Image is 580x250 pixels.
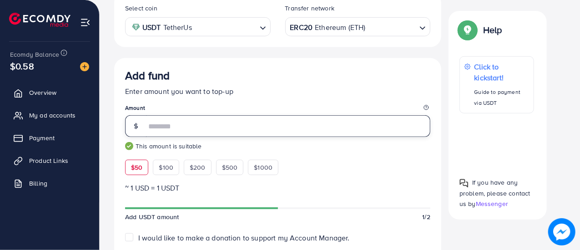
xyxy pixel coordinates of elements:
a: Billing [7,174,92,192]
div: Search for option [285,17,431,36]
span: Overview [29,88,56,97]
img: image [80,62,89,71]
a: My ad accounts [7,106,92,124]
div: Search for option [125,17,271,36]
img: menu [80,17,91,28]
h3: Add fund [125,69,170,82]
span: $0.58 [10,59,34,73]
small: This amount is suitable [125,142,430,151]
a: Payment [7,129,92,147]
strong: ERC20 [290,21,313,34]
a: Overview [7,83,92,102]
label: Select coin [125,4,157,13]
img: Popup guide [459,178,469,187]
span: Ethereum (ETH) [315,21,365,34]
span: Payment [29,133,55,142]
p: Click to kickstart! [474,61,529,83]
span: 1/2 [423,212,430,221]
span: $50 [131,163,142,172]
span: $1000 [254,163,272,172]
img: Popup guide [459,22,476,38]
span: Ecomdy Balance [10,50,59,59]
img: image [550,220,574,244]
p: Guide to payment via USDT [474,87,529,108]
span: My ad accounts [29,111,76,120]
span: Billing [29,179,47,188]
p: Enter amount you want to top-up [125,86,430,97]
legend: Amount [125,104,430,115]
span: $200 [190,163,206,172]
a: Product Links [7,152,92,170]
p: ~ 1 USD = 1 USDT [125,182,430,193]
span: If you have any problem, please contact us by [459,178,530,208]
label: Transfer network [285,4,335,13]
span: $500 [222,163,238,172]
input: Search for option [195,20,256,34]
img: guide [125,142,133,150]
input: Search for option [367,20,416,34]
span: Messenger [476,199,508,208]
span: I would like to make a donation to support my Account Manager. [138,233,350,243]
span: Product Links [29,156,68,165]
img: coin [132,23,140,31]
img: logo [9,13,71,27]
span: Add USDT amount [125,212,179,221]
span: $100 [159,163,173,172]
strong: USDT [142,21,161,34]
p: Help [483,25,502,35]
span: TetherUs [163,21,192,34]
